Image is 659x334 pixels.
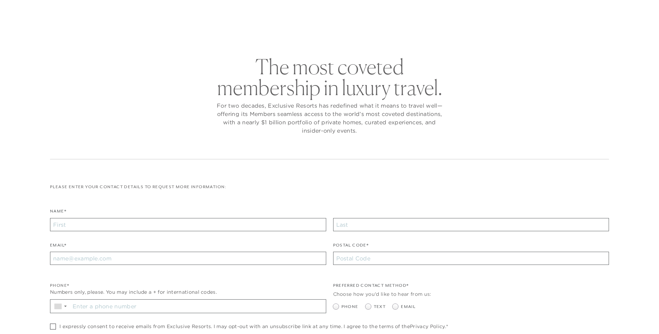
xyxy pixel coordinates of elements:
[250,22,303,42] a: The Collection
[333,291,609,298] div: Choose how you'd like to hear from us:
[401,303,415,310] span: Email
[367,22,409,42] a: Community
[313,22,356,42] a: Membership
[50,242,66,252] label: Email*
[333,242,369,252] label: Postal Code*
[50,184,609,190] p: Please enter your contact details to request more information:
[50,289,326,296] div: Numbers only, please. You may include a + for international codes.
[215,56,444,98] h2: The most coveted membership in luxury travel.
[28,8,58,14] a: Get Started
[410,323,445,329] a: Privacy Policy
[63,304,68,308] span: ▼
[50,300,70,313] div: Country Code Selector
[333,218,609,231] input: Last
[341,303,359,310] span: Phone
[374,303,386,310] span: Text
[50,208,66,218] label: Name*
[50,282,326,289] div: Phone*
[333,282,409,292] legend: Preferred Contact Method*
[579,8,613,14] a: Member Login
[50,218,326,231] input: First
[333,252,609,265] input: Postal Code
[70,300,326,313] input: Enter a phone number
[59,324,448,329] span: I expressly consent to receive emails from Exclusive Resorts. I may opt-out with an unsubscribe l...
[215,101,444,135] p: For two decades, Exclusive Resorts has redefined what it means to travel well—offering its Member...
[50,252,326,265] input: name@example.com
